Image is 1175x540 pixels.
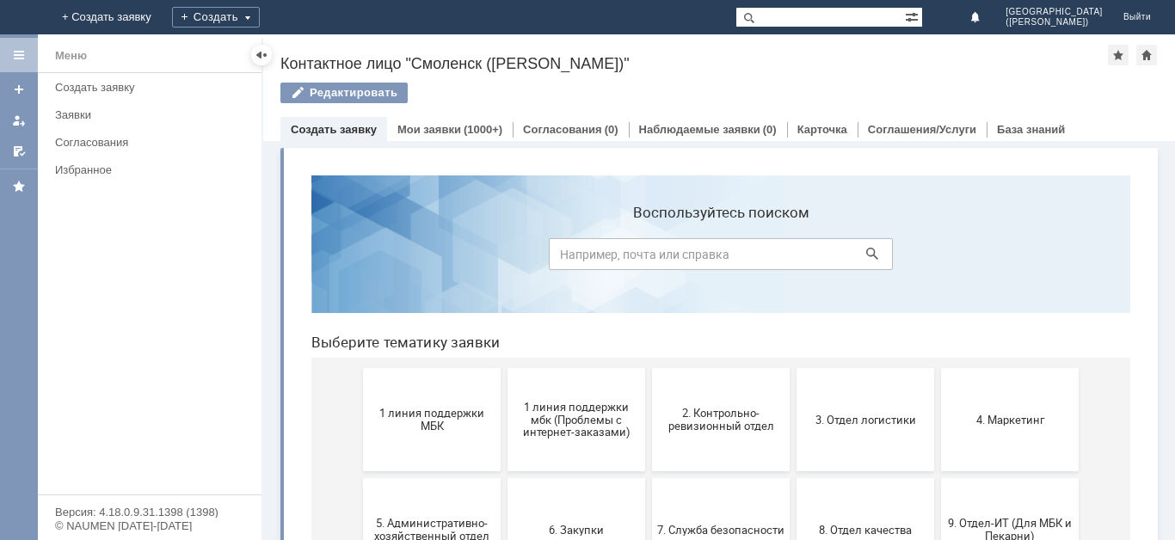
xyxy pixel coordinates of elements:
[1136,45,1157,65] div: Сделать домашней страницей
[55,506,244,518] div: Версия: 4.18.0.9.31.1398 (1398)
[397,123,461,136] a: Мои заявки
[210,426,348,530] button: Отдел ИТ (1С)
[643,426,781,530] button: Финансовый отдел
[649,251,776,264] span: 4. Маркетинг
[997,123,1065,136] a: База знаний
[797,123,847,136] a: Карточка
[639,123,760,136] a: Наблюдаемые заявки
[354,426,492,530] button: Отдел-ИТ (Битрикс24 и CRM)
[65,316,203,420] button: 5. Административно-хозяйственный отдел
[360,361,487,374] span: 7. Служба безопасности
[172,7,260,28] div: Создать
[48,74,258,101] a: Создать заявку
[215,361,342,374] span: 6. Закупки
[210,206,348,310] button: 1 линия поддержки мбк (Проблемы с интернет-заказами)
[65,206,203,310] button: 1 линия поддержки МБК
[291,123,377,136] a: Создать заявку
[251,45,272,65] div: Скрыть меню
[763,123,777,136] div: (0)
[1006,17,1103,28] span: ([PERSON_NAME])
[48,101,258,128] a: Заявки
[504,471,631,484] span: Отдел-ИТ (Офис)
[499,206,637,310] button: 3. Отдел логистики
[55,108,251,121] div: Заявки
[1108,45,1129,65] div: Добавить в избранное
[14,172,833,189] header: Выберите тематику заявки
[464,123,502,136] div: (1000+)
[354,316,492,420] button: 7. Служба безопасности
[643,316,781,420] button: 9. Отдел-ИТ (Для МБК и Пекарни)
[55,520,244,531] div: © NAUMEN [DATE]-[DATE]
[649,471,776,484] span: Финансовый отдел
[523,123,602,136] a: Согласования
[5,76,33,103] a: Создать заявку
[210,316,348,420] button: 6. Закупки
[215,471,342,484] span: Отдел ИТ (1С)
[280,55,1108,72] div: Контактное лицо "Смоленск ([PERSON_NAME])"
[71,471,198,484] span: Бухгалтерия (для мбк)
[55,136,251,149] div: Согласования
[215,238,342,277] span: 1 линия поддержки мбк (Проблемы с интернет-заказами)
[251,42,595,59] label: Воспользуйтесь поиском
[251,77,595,108] input: Например, почта или справка
[499,426,637,530] button: Отдел-ИТ (Офис)
[5,107,33,134] a: Мои заявки
[504,361,631,374] span: 8. Отдел качества
[360,465,487,491] span: Отдел-ИТ (Битрикс24 и CRM)
[354,206,492,310] button: 2. Контрольно-ревизионный отдел
[55,163,232,176] div: Избранное
[55,81,251,94] div: Создать заявку
[65,426,203,530] button: Бухгалтерия (для мбк)
[48,129,258,156] a: Согласования
[360,245,487,271] span: 2. Контрольно-ревизионный отдел
[868,123,976,136] a: Соглашения/Услуги
[605,123,618,136] div: (0)
[905,8,922,24] span: Расширенный поиск
[71,245,198,271] span: 1 линия поддержки МБК
[504,251,631,264] span: 3. Отдел логистики
[1006,7,1103,17] span: [GEOGRAPHIC_DATA]
[5,138,33,165] a: Мои согласования
[643,206,781,310] button: 4. Маркетинг
[649,355,776,381] span: 9. Отдел-ИТ (Для МБК и Пекарни)
[71,355,198,381] span: 5. Административно-хозяйственный отдел
[499,316,637,420] button: 8. Отдел качества
[55,46,87,66] div: Меню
